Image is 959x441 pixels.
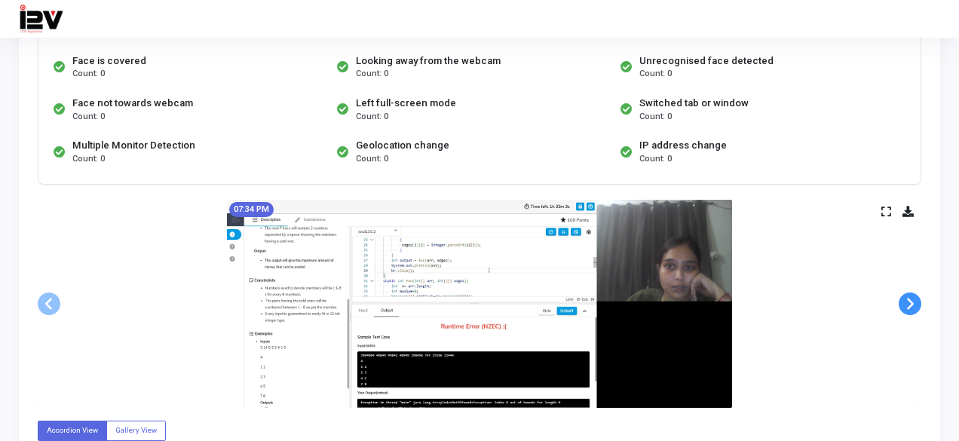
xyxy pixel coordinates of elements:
[639,153,672,166] span: Count: 0
[38,421,107,441] label: Accordion View
[229,202,274,217] mat-chip: 07:34 PM
[356,111,388,124] span: Count: 0
[72,96,193,111] div: Face not towards webcam
[639,54,774,69] div: Unrecognised face detected
[639,68,672,81] span: Count: 0
[356,54,501,69] div: Looking away from the webcam
[639,138,727,153] div: IP address change
[639,96,749,111] div: Switched tab or window
[72,54,146,69] div: Face is covered
[72,68,105,81] span: Count: 0
[356,138,449,153] div: Geolocation change
[72,153,105,166] span: Count: 0
[72,138,195,153] div: Multiple Monitor Detection
[227,200,732,408] img: screenshot-1756649053003.jpeg
[106,421,166,441] label: Gallery View
[639,111,672,124] span: Count: 0
[72,111,105,124] span: Count: 0
[356,96,456,111] div: Left full-screen mode
[19,4,63,34] img: logo
[356,153,388,166] span: Count: 0
[356,68,388,81] span: Count: 0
